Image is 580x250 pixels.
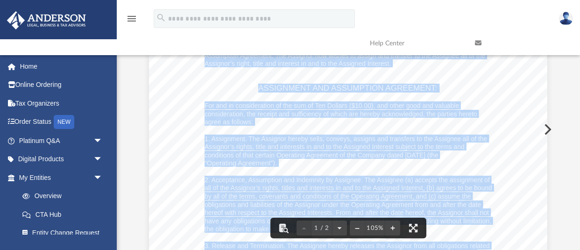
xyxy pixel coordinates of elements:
[205,242,490,249] span: 3. Release and Termination. The Assignee hereby releases the Assignor from all obligations related
[311,225,332,231] span: 1 / 2
[13,224,117,243] a: Entity Change Request
[54,115,74,129] div: NEW
[332,218,347,238] button: Next page
[559,12,573,25] img: User Pic
[205,102,459,109] span: For and in consideration of the sum of Ten Dollars ($10.00), and other good and valuable
[4,11,89,29] img: Anderson Advisors Platinum Portal
[365,225,385,231] div: Current zoom level
[205,60,391,67] span: Assignor’s right, title and interest in and to the Assigned Interest.
[140,9,557,250] div: Document Viewer
[205,118,253,125] span: agree as follows:
[205,159,277,166] span: “Operating Agreement”).
[126,18,137,24] a: menu
[205,143,465,150] span: Assignor’s rights, title and interests in and to the Assigned Interest subject to the terms and
[205,110,477,117] span: consideration, the receipt and sufficiency of which are hereby acknowledged, the parties hereto
[205,209,489,216] span: hereof with respect to the Assigned Interests. From and after the date hereof, the Assignor shall...
[7,131,117,150] a: Platinum Q&Aarrow_drop_down
[7,113,117,132] a: Order StatusNEW
[7,150,117,169] a: Digital Productsarrow_drop_down
[205,217,491,224] span: have any obligations or liabilities with respect to the Assigned Interest, including without limi...
[205,52,485,59] span: Assumption Agreement. The Assignor now wishes to assign and transfer to the Assignee all of the
[93,131,112,150] span: arrow_drop_down
[403,218,424,238] button: Enter fullscreen
[7,57,117,76] a: Home
[93,150,112,169] span: arrow_drop_down
[205,184,492,191] span: all of the Assignor’s rights, titles and interests in and to the Assigned Interest, (b) agrees to...
[205,151,439,158] span: conditions of that certain Operating Agreement of the Company dated [DATE] (the
[93,168,112,187] span: arrow_drop_down
[385,218,400,238] button: Zoom in
[311,218,332,238] button: 1 / 2
[13,205,117,224] a: CTA Hub
[13,187,117,206] a: Overview
[350,218,365,238] button: Zoom out
[205,176,490,183] span: 2. Acceptance, Assumption and Indemnity by Assignee. The Assignee (a) accepts the assignment of
[258,85,437,93] span: ASSIGNMENT AND ASSUMPTION AGREEMENT:
[273,218,294,238] button: Toggle findbar
[205,201,481,208] span: obligations and liabilities of the Assignor under the Operating Agreement from and after the date
[156,13,166,23] i: search
[126,13,137,24] i: menu
[140,9,557,250] div: File preview
[363,25,468,62] a: Help Center
[205,225,331,232] span: the obligation to make capital contributions.
[7,94,117,113] a: Tax Organizers
[7,168,117,187] a: My Entitiesarrow_drop_down
[205,135,487,142] span: 1. Assignment. The Assignor hereby sells, conveys, assigns and transfers to the Assignee all of the
[7,76,117,94] a: Online Ordering
[205,193,471,200] span: by all of the terms, covenants and conditions of the Operating Agreement, and (c) assume the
